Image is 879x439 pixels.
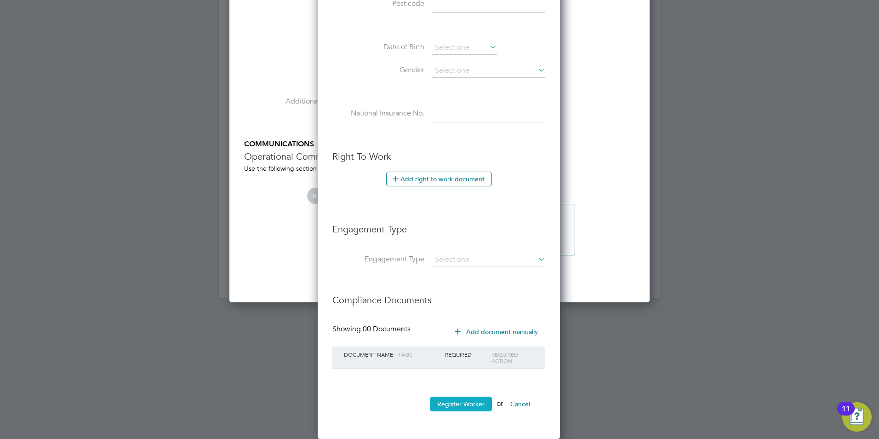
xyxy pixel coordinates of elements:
h3: Operational Communications [244,150,635,162]
div: Required Action [489,347,536,369]
div: Document Name [342,347,396,362]
div: Tags [396,347,443,362]
label: Gender [332,65,424,75]
label: Tools [244,51,336,61]
button: Add right to work document [386,172,492,186]
button: Add document manually [448,324,545,339]
input: Select one [432,254,545,266]
div: Showing [332,324,412,334]
div: Required [443,347,490,362]
div: 11 [842,409,850,421]
h5: COMMUNICATIONS [244,139,635,149]
input: Select one [432,41,497,55]
button: Open Resource Center, 11 new notifications [842,402,872,432]
button: Cancel [503,397,537,411]
h3: Right To Work [332,150,545,162]
span: 00 Documents [363,324,411,334]
h3: Compliance Documents [332,285,545,306]
label: Additional H&S [244,97,336,106]
li: or [332,397,545,421]
label: Date of Birth [332,42,424,52]
label: Engagement Type [332,254,424,264]
input: Select one [432,64,545,78]
label: National Insurance No. [332,109,424,118]
h3: Engagement Type [332,214,545,235]
span: R- [307,188,323,204]
button: Register Worker [430,397,492,411]
div: Use the following section to share any operational communications between Supply Chain participants. [244,164,635,173]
